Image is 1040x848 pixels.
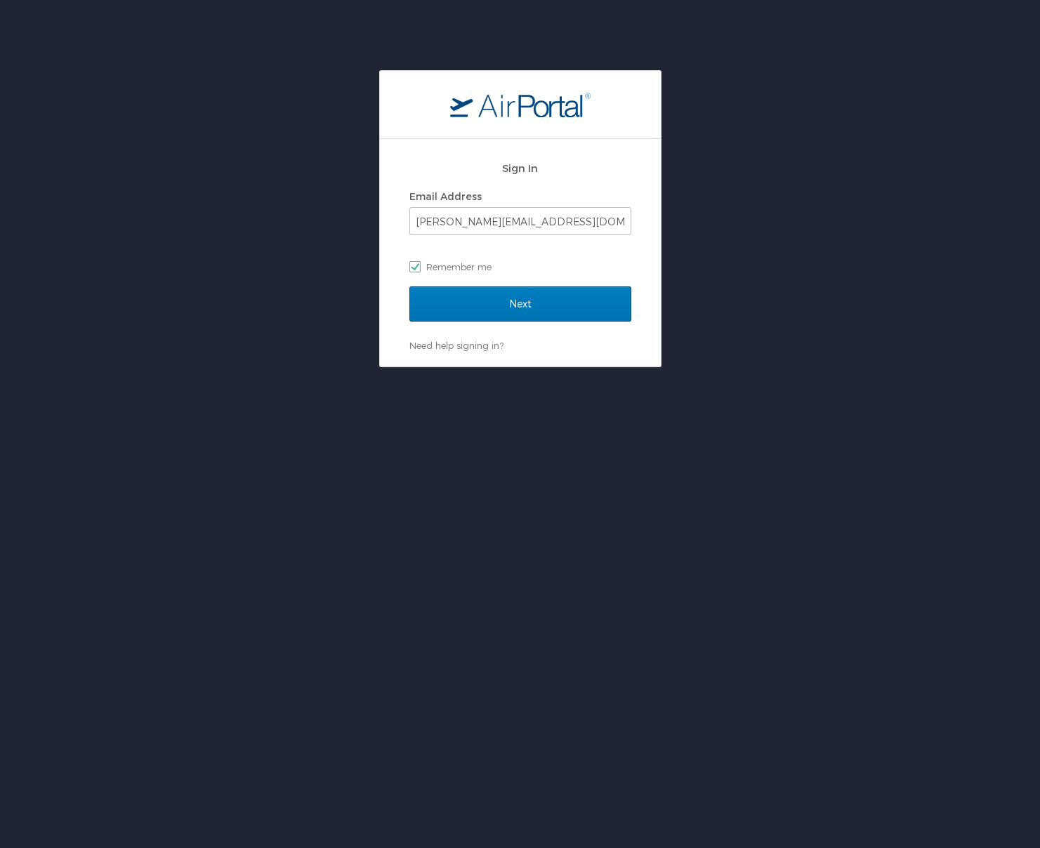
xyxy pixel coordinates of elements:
input: Next [409,286,631,322]
label: Remember me [409,256,631,277]
a: Need help signing in? [409,340,503,351]
label: Email Address [409,190,482,202]
img: logo [450,92,591,117]
h2: Sign In [409,160,631,176]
